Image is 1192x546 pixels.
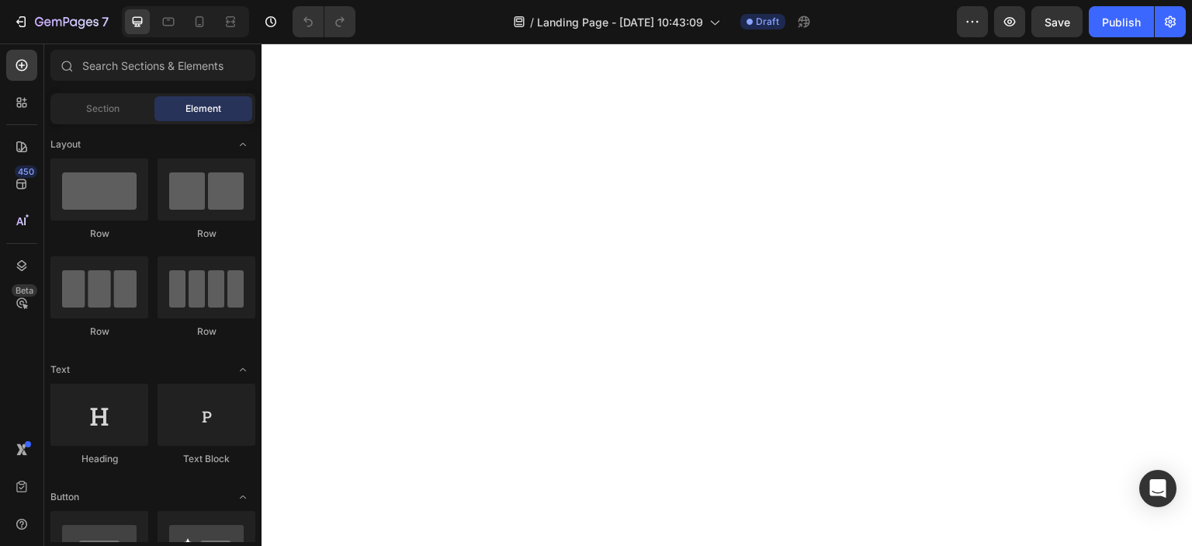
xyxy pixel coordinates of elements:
[158,452,255,466] div: Text Block
[1045,16,1070,29] span: Save
[158,325,255,339] div: Row
[50,137,81,151] span: Layout
[50,325,148,339] div: Row
[50,363,70,377] span: Text
[1089,6,1154,37] button: Publish
[158,227,255,241] div: Row
[230,357,255,382] span: Toggle open
[530,14,534,30] span: /
[50,490,79,504] span: Button
[1139,470,1176,507] div: Open Intercom Messenger
[185,102,221,116] span: Element
[50,452,148,466] div: Heading
[230,485,255,509] span: Toggle open
[1031,6,1083,37] button: Save
[537,14,703,30] span: Landing Page - [DATE] 10:43:09
[102,12,109,31] p: 7
[293,6,355,37] div: Undo/Redo
[756,15,779,29] span: Draft
[50,227,148,241] div: Row
[50,50,255,81] input: Search Sections & Elements
[262,43,1192,546] iframe: Design area
[86,102,120,116] span: Section
[15,165,37,178] div: 450
[12,284,37,297] div: Beta
[1102,14,1141,30] div: Publish
[230,132,255,157] span: Toggle open
[6,6,116,37] button: 7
